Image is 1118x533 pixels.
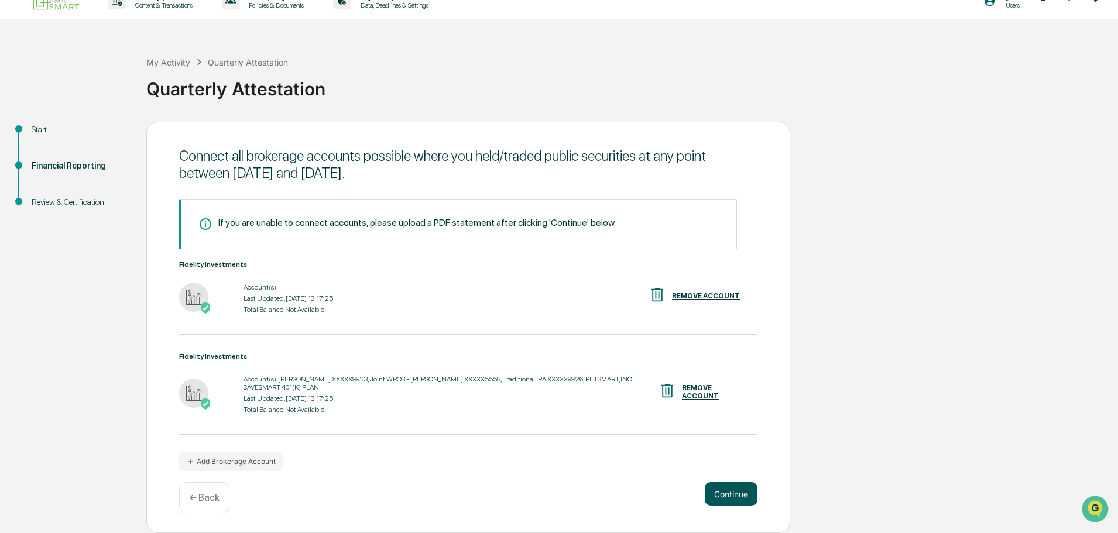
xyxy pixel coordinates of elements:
div: We're available if you need us! [40,101,148,111]
span: Pylon [116,198,142,207]
a: 🖐️Preclearance [7,143,80,164]
div: 🗄️ [85,149,94,158]
div: Start new chat [40,90,192,101]
p: Users [996,1,1076,9]
p: Data, Deadlines & Settings [351,1,434,9]
button: Add Brokerage Account [179,452,283,471]
div: 🖐️ [12,149,21,158]
div: Fidelity Investments [179,260,757,269]
div: My Activity [146,57,190,67]
img: 1746055101610-c473b297-6a78-478c-a979-82029cc54cd1 [12,90,33,111]
a: Powered byPylon [83,198,142,207]
div: Connect all brokerage accounts possible where you held/traded public securities at any point betw... [179,147,757,181]
iframe: Open customer support [1081,494,1112,526]
span: Data Lookup [23,170,74,181]
div: Financial Reporting [32,160,128,172]
div: Last Updated: [DATE] 13:17:25 [244,294,333,302]
img: Active [200,398,211,410]
div: REMOVE ACCOUNT [682,384,740,400]
div: If you are unable to connect accounts, please upload a PDF statement after clicking 'Continue' be... [218,217,616,228]
div: Account(s): [244,283,333,291]
span: Preclearance [23,147,76,159]
p: How can we help? [12,25,213,43]
button: Start new chat [199,93,213,107]
div: REMOVE ACCOUNT [672,292,740,300]
img: REMOVE ACCOUNT [649,286,666,304]
div: Total Balance: Not Available [244,405,659,414]
a: 🔎Data Lookup [7,165,78,186]
img: Fidelity Investments - Active [179,379,208,408]
img: Active [200,302,211,314]
div: Review & Certification [32,196,128,208]
p: Content & Transactions [126,1,198,9]
div: Quarterly Attestation [208,57,288,67]
img: REMOVE ACCOUNT [659,382,676,400]
a: 🗄️Attestations [80,143,150,164]
span: Attestations [97,147,145,159]
div: Quarterly Attestation [146,69,1112,99]
div: Total Balance: Not Available [244,305,333,314]
div: 🔎 [12,171,21,180]
p: ← Back [189,492,220,503]
p: Policies & Documents [239,1,310,9]
button: Continue [705,482,757,506]
div: Account(s): [PERSON_NAME] XXXXX9923, Joint WROS - [PERSON_NAME] XXXXX5558, Traditional IRA XXXXX9... [244,375,659,391]
div: Last Updated: [DATE] 13:17:25 [244,394,659,403]
div: Fidelity Investments [179,352,757,360]
img: Fidelity Investments - Active [179,283,208,312]
div: Start [32,123,128,136]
